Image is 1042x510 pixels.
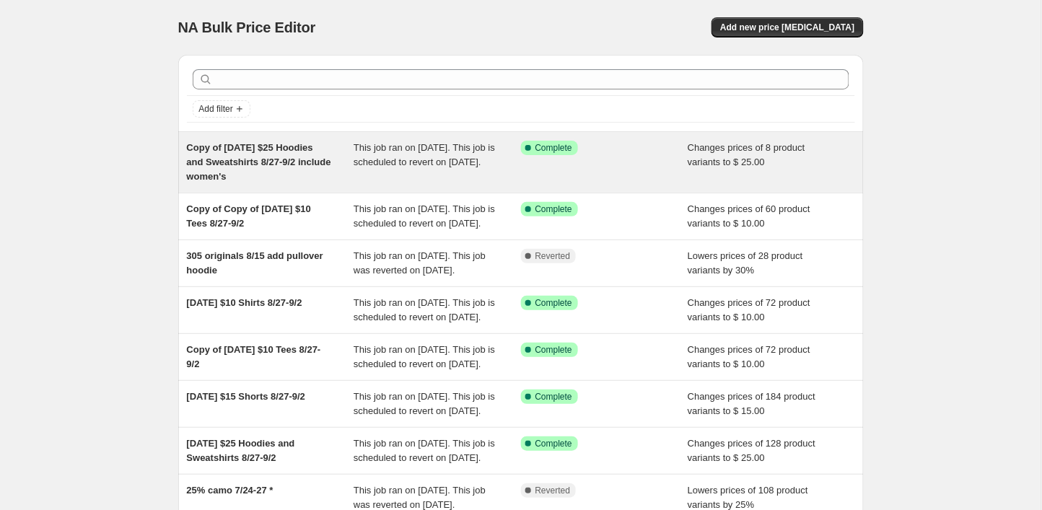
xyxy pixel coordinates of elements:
span: Complete [535,391,572,403]
span: Changes prices of 72 product variants to $ 10.00 [688,344,810,369]
span: Changes prices of 72 product variants to $ 10.00 [688,297,810,322]
span: Copy of Copy of [DATE] $10 Tees 8/27-9/2 [187,203,311,229]
span: Add filter [199,103,233,115]
span: This job ran on [DATE]. This job is scheduled to revert on [DATE]. [354,142,495,167]
span: [DATE] $25 Hoodies and Sweatshirts 8/27-9/2 [187,438,295,463]
span: Complete [535,344,572,356]
span: This job ran on [DATE]. This job is scheduled to revert on [DATE]. [354,203,495,229]
span: 25% camo 7/24-27 * [187,485,273,496]
span: Complete [535,203,572,215]
span: Complete [535,297,572,309]
span: This job ran on [DATE]. This job is scheduled to revert on [DATE]. [354,344,495,369]
span: Copy of [DATE] $25 Hoodies and Sweatshirts 8/27-9/2 include women's [187,142,331,182]
span: Complete [535,142,572,154]
span: Changes prices of 60 product variants to $ 10.00 [688,203,810,229]
span: Reverted [535,485,571,496]
span: This job ran on [DATE]. This job is scheduled to revert on [DATE]. [354,297,495,322]
span: 305 originals 8/15 add pullover hoodie [187,250,323,276]
span: This job ran on [DATE]. This job is scheduled to revert on [DATE]. [354,438,495,463]
span: Changes prices of 8 product variants to $ 25.00 [688,142,805,167]
span: [DATE] $10 Shirts 8/27-9/2 [187,297,302,308]
span: Lowers prices of 108 product variants by 25% [688,485,808,510]
span: Reverted [535,250,571,262]
span: This job ran on [DATE]. This job is scheduled to revert on [DATE]. [354,391,495,416]
span: Copy of [DATE] $10 Tees 8/27-9/2 [187,344,321,369]
span: Complete [535,438,572,449]
span: NA Bulk Price Editor [178,19,316,35]
span: Changes prices of 184 product variants to $ 15.00 [688,391,815,416]
span: Lowers prices of 28 product variants by 30% [688,250,803,276]
button: Add filter [193,100,250,118]
span: [DATE] $15 Shorts 8/27-9/2 [187,391,305,402]
button: Add new price [MEDICAL_DATA] [712,17,863,38]
span: This job ran on [DATE]. This job was reverted on [DATE]. [354,485,486,510]
span: This job ran on [DATE]. This job was reverted on [DATE]. [354,250,486,276]
span: Add new price [MEDICAL_DATA] [720,22,854,33]
span: Changes prices of 128 product variants to $ 25.00 [688,438,815,463]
